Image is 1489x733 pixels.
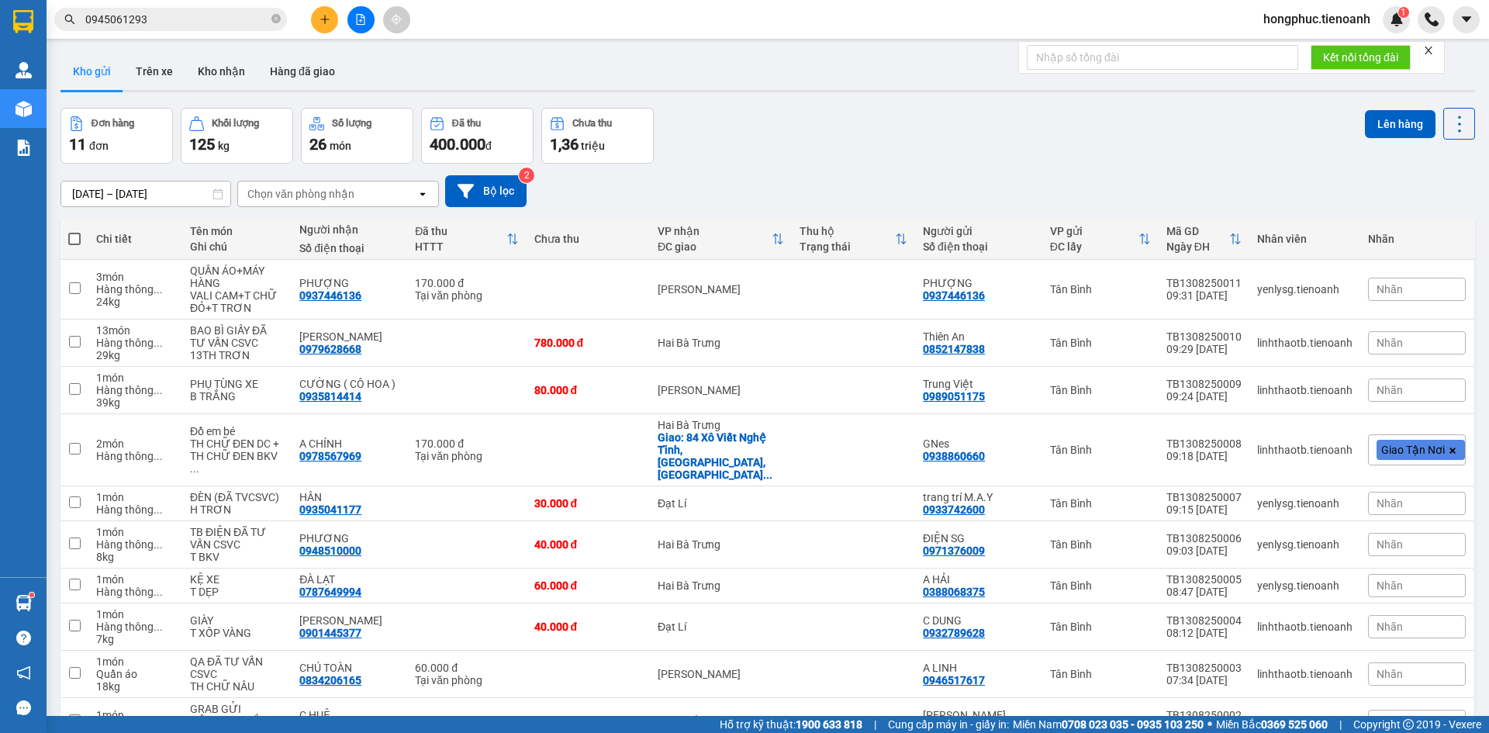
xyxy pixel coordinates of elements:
div: Hàng thông thường [96,538,174,551]
div: TB1308250003 [1166,662,1242,674]
span: đ [485,140,492,152]
span: Nhãn [1377,497,1403,510]
div: 0935041177 [299,503,361,516]
div: Đạt Lí [658,621,784,633]
div: PHƯỢNG [923,277,1035,289]
div: 09:24 [DATE] [1166,390,1242,403]
div: 13TH TRƠN [190,349,284,361]
th: Toggle SortBy [407,219,526,260]
div: VP gửi [1050,225,1138,237]
div: 18 kg [96,680,174,693]
div: Tân Bình [1050,444,1151,456]
strong: 0369 525 060 [1261,718,1328,731]
div: 29 kg [96,349,174,361]
div: Giao: 84 Xô Viết Nghệ Tĩnh, Tân Tiến, Buôn Ma Thuột, Đắk Lắk [658,431,784,481]
span: plus [320,14,330,25]
span: kg [218,140,230,152]
div: yenlysg.tienoanh [1257,497,1353,510]
div: Số điện thoại [923,240,1035,253]
div: KỆ XE [190,573,284,586]
div: Hàng thông thường [96,503,174,516]
div: ĐÀ LẠT [299,573,399,586]
div: 09:29 [DATE] [1166,343,1242,355]
strong: 0708 023 035 - 0935 103 250 [1062,718,1204,731]
div: TB1308250007 [1166,491,1242,503]
div: 0938860660 [923,450,985,462]
img: phone-icon [1425,12,1439,26]
div: Hai Bà Trưng [658,538,784,551]
div: linhthaotb.tienoanh [1257,384,1353,396]
div: Tân Bình [1050,579,1151,592]
div: 08:47 [DATE] [1166,586,1242,598]
div: TB1308250002 [1166,709,1242,721]
div: Tân Bình [1050,621,1151,633]
span: | [874,716,876,733]
div: Hòa Thắng [658,715,784,728]
button: plus [311,6,338,33]
div: 08:12 [DATE] [1166,627,1242,639]
svg: open [416,188,429,200]
div: TB1308250009 [1166,378,1242,390]
div: ĐÈN (ĐÃ TVCSVC) [190,491,284,503]
button: Đã thu400.000đ [421,108,534,164]
div: TB1308250004 [1166,614,1242,627]
div: 0946517617 [923,674,985,686]
div: linhthaotb.tienoanh [1257,668,1353,680]
div: A LINH [923,662,1035,674]
div: 07:34 [DATE] [1166,674,1242,686]
div: TB1308250005 [1166,573,1242,586]
button: Hàng đã giao [257,53,347,90]
div: Tân Bình [1050,538,1151,551]
div: 780.000 đ [534,337,642,349]
div: Quần áo [96,668,174,680]
input: Select a date range. [61,182,230,206]
div: 0388068375 [923,586,985,598]
div: Đơn hàng [92,118,134,129]
span: ... [154,586,163,598]
div: A HẢI [923,573,1035,586]
div: Chưa thu [534,233,642,245]
div: Hàng thông thường [96,450,174,462]
span: ... [154,384,163,396]
div: 1 món [96,372,174,384]
div: T XỐP VÀNG [190,627,284,639]
span: 125 [189,135,215,154]
span: search [64,14,75,25]
span: ... [154,538,163,551]
img: icon-new-feature [1390,12,1404,26]
div: Hai Bà Trưng [658,419,784,431]
div: Tân Bình [1050,283,1151,296]
div: 09:31 [DATE] [1166,289,1242,302]
div: 0937446136 [923,289,985,302]
div: 40.000 đ [534,538,642,551]
div: linhthaotb.tienoanh [1257,621,1353,633]
div: 0933742600 [923,503,985,516]
div: Mã GD [1166,225,1229,237]
span: món [330,140,351,152]
img: logo-vxr [13,10,33,33]
span: ... [154,450,163,462]
span: 400.000 [430,135,485,154]
span: Nhãn [1377,283,1403,296]
div: BAO BÌ GIẤY ĐÃ TƯ VẤN CSVC [190,324,284,349]
th: Toggle SortBy [1042,219,1159,260]
span: 11 [69,135,86,154]
div: 1 món [96,573,174,586]
span: 1 [1401,7,1406,18]
th: Toggle SortBy [650,219,792,260]
div: B TRẮNG [190,390,284,403]
span: Nhãn [1377,715,1403,728]
div: TH CHỮ ĐEN DC + TH CHỮ ĐEN BKV DC [190,437,284,475]
span: hongphuc.tienoanh [1251,9,1383,29]
sup: 1 [29,593,34,597]
div: 7 kg [96,633,174,645]
div: Người nhận [299,223,399,236]
th: Toggle SortBy [792,219,915,260]
div: Người gửi [923,225,1035,237]
div: TB1308250010 [1166,330,1242,343]
div: Anh Thành [299,330,399,343]
div: Chưa thu [572,118,612,129]
div: PHƯƠNG [299,532,399,545]
span: ... [154,283,163,296]
span: ... [763,468,772,481]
